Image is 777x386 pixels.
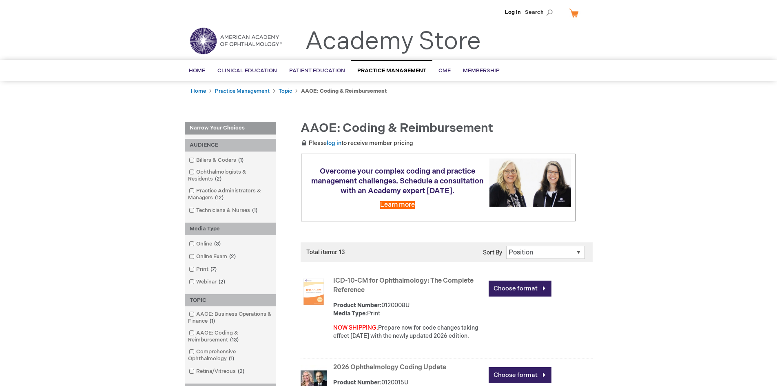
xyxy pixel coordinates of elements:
a: Online3 [187,240,224,248]
a: AAOE: Business Operations & Finance1 [187,310,274,325]
div: Media Type [185,223,276,235]
span: Membership [463,67,500,74]
span: 13 [228,337,241,343]
span: 1 [208,318,217,324]
span: Total items: 13 [306,249,345,256]
a: Retina/Vitreous2 [187,368,248,375]
a: Practice Administrators & Managers12 [187,187,274,202]
a: Print7 [187,266,220,273]
div: 0120008U Print [333,301,485,318]
a: AAOE: Coding & Reimbursement13 [187,329,274,344]
span: 2 [227,253,238,260]
span: 2 [213,176,224,182]
span: Search [525,4,556,20]
span: Clinical Education [217,67,277,74]
a: Choose format [489,367,551,383]
a: Online Exam2 [187,253,239,261]
span: CME [438,67,451,74]
span: Patient Education [289,67,345,74]
a: ICD-10-CM for Ophthalmology: The Complete Reference [333,277,474,294]
a: Ophthalmologists & Residents2 [187,168,274,183]
a: Academy Store [305,27,481,56]
a: Comprehensive Ophthalmology1 [187,348,274,363]
a: Billers & Coders1 [187,156,247,164]
span: 2 [217,279,227,285]
span: Practice Management [357,67,426,74]
a: Webinar2 [187,278,228,286]
span: 12 [213,194,226,201]
span: 7 [208,266,219,272]
strong: Product Number: [333,379,381,386]
a: Log In [505,9,521,16]
strong: Product Number: [333,302,381,309]
a: Technicians & Nurses1 [187,207,261,214]
div: TOPIC [185,294,276,307]
a: Learn more [380,201,415,209]
label: Sort By [483,249,502,256]
a: log in [327,140,341,147]
img: Schedule a consultation with an Academy expert today [489,158,571,206]
font: NOW SHIPPING: [333,324,378,331]
span: 1 [227,355,236,362]
a: Topic [279,88,292,94]
span: AAOE: Coding & Reimbursement [301,121,493,136]
div: Prepare now for code changes taking effect [DATE] with the newly updated 2026 edition. [333,324,485,340]
strong: Media Type: [333,310,367,317]
span: 1 [250,207,259,214]
a: Practice Management [215,88,270,94]
strong: AAOE: Coding & Reimbursement [301,88,387,94]
div: AUDIENCE [185,139,276,152]
strong: Narrow Your Choices [185,122,276,135]
span: 1 [236,157,246,163]
a: Choose format [489,281,551,297]
span: Please to receive member pricing [301,140,413,147]
span: 2 [236,368,246,375]
span: 3 [212,241,223,247]
span: Home [189,67,205,74]
a: Home [191,88,206,94]
a: 2026 Ophthalmology Coding Update [333,364,446,371]
img: ICD-10-CM for Ophthalmology: The Complete Reference [301,279,327,305]
span: Overcome your complex coding and practice management challenges. Schedule a consultation with an ... [311,167,484,195]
